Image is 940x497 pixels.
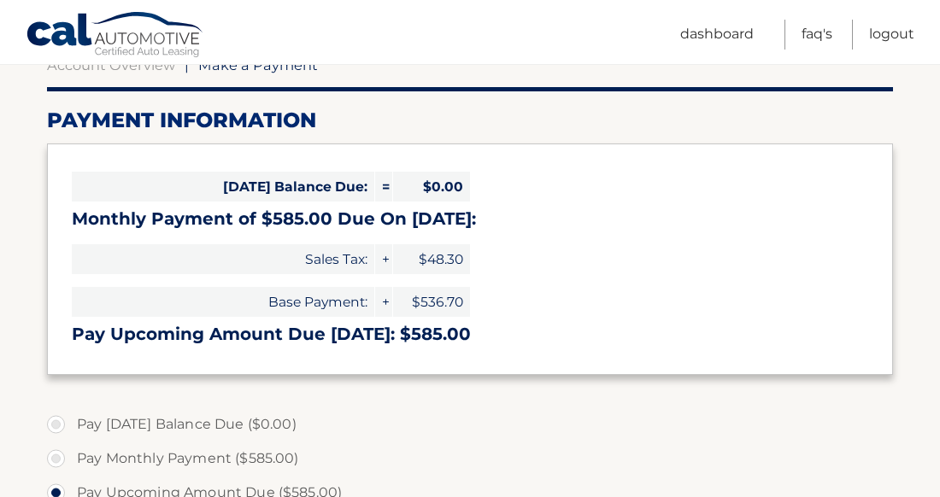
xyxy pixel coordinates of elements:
h2: Payment Information [47,108,893,133]
span: Base Payment: [72,287,374,317]
span: = [375,172,392,202]
span: $0.00 [393,172,470,202]
a: FAQ's [802,20,832,50]
span: + [375,244,392,274]
label: Pay [DATE] Balance Due ($0.00) [47,407,893,441]
a: Cal Automotive [26,11,205,61]
span: Make a Payment [198,56,318,73]
a: Dashboard [680,20,754,50]
a: Account Overview [47,56,175,73]
h3: Monthly Payment of $585.00 Due On [DATE]: [72,208,868,230]
a: Logout [869,20,914,50]
span: | [185,56,189,73]
h3: Pay Upcoming Amount Due [DATE]: $585.00 [72,324,868,345]
span: + [375,287,392,317]
span: Sales Tax: [72,244,374,274]
span: $48.30 [393,244,470,274]
span: [DATE] Balance Due: [72,172,374,202]
span: $536.70 [393,287,470,317]
label: Pay Monthly Payment ($585.00) [47,441,893,476]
